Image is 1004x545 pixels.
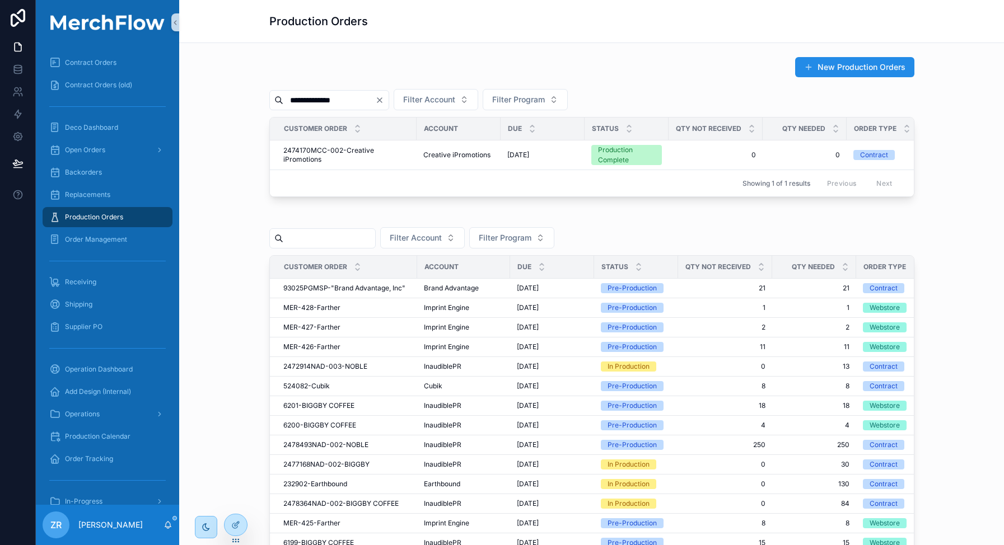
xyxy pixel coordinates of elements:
a: InaudiblePR [424,401,503,410]
a: Contract [863,479,933,489]
a: 8 [685,382,765,391]
a: MER-427-Farther [283,323,410,332]
a: 6201-BIGGBY COFFEE [283,401,410,410]
span: 232902-Earthbound [283,480,347,488]
a: InaudiblePR [424,421,503,430]
span: InaudiblePR [424,440,461,449]
a: Production Orders [43,207,172,227]
p: [PERSON_NAME] [78,519,143,530]
span: Operations [65,410,100,419]
span: InaudiblePR [424,401,461,410]
h1: Production Orders [269,13,368,29]
span: [DATE] [517,460,539,469]
a: 11 [779,342,849,351]
div: Pre-Production [608,381,657,391]
a: In Production [601,499,671,509]
span: Imprint Engine [424,342,469,351]
a: [DATE] [517,519,587,528]
a: 84 [779,499,849,508]
a: Pre-Production [601,322,671,332]
a: Webstore [863,401,933,411]
a: Creative iPromotions [423,151,494,159]
a: 8 [779,519,849,528]
a: MER-425-Farther [283,519,410,528]
a: 0 [685,362,765,371]
a: Backorders [43,162,172,182]
a: Imprint Engine [424,303,503,312]
span: DUE [517,262,531,271]
a: Contract [863,381,933,391]
a: 250 [685,440,765,449]
a: 0 [685,499,765,508]
a: [DATE] [517,401,587,410]
span: InaudiblePR [424,460,461,469]
a: 0 [685,480,765,488]
span: Status [601,262,628,271]
div: Contract [870,479,898,489]
a: Pre-Production [601,303,671,313]
span: [DATE] [517,303,539,312]
a: [DATE] [517,480,587,488]
span: 6201-BIGGBY COFFEE [283,401,354,410]
span: 2 [685,323,765,332]
button: Select Button [380,227,465,248]
a: 0 [769,151,840,159]
a: Contract [863,459,933,469]
span: Account [424,124,458,133]
a: Production Calendar [43,426,172,447]
span: QTY Not Received [685,262,751,271]
a: 524082-Cubik [283,382,410,391]
img: App logo [43,15,172,30]
a: InaudiblePR [424,440,503,449]
a: 2478493NAD-002-NOBLE [283,440,410,449]
span: 93025PGMSP-"Brand Advantage, Inc" [283,284,405,293]
a: 21 [779,284,849,293]
div: Contract [860,150,888,160]
button: New Production Orders [795,57,914,77]
span: Shipping [65,300,92,309]
a: In Production [601,361,671,372]
div: Pre-Production [608,322,657,332]
button: Select Button [394,89,478,110]
span: 13 [779,362,849,371]
a: Cubik [424,382,503,391]
div: Webstore [870,420,900,430]
div: Pre-Production [608,401,657,411]
span: [DATE] [517,421,539,430]
div: In Production [608,479,650,489]
span: 11 [685,342,765,351]
a: 0 [675,151,756,159]
span: 2478364NAD-002-BIGGBY COFFEE [283,499,399,508]
span: Filter Program [492,94,545,105]
a: Pre-Production [601,401,671,411]
a: 2474170MCC-002-Creative iPromotions [283,146,410,164]
span: [DATE] [517,401,539,410]
div: Webstore [870,322,900,332]
span: In-Progress [65,497,102,506]
span: ZR [50,518,62,532]
a: Contract Orders [43,53,172,73]
span: Customer order [284,124,347,133]
span: MER-427-Farther [283,323,340,332]
a: Replacements [43,185,172,205]
a: Pre-Production [601,381,671,391]
a: [DATE] [517,323,587,332]
a: 1 [779,303,849,312]
a: Deco Dashboard [43,118,172,138]
a: Operations [43,404,172,424]
span: 30 [779,460,849,469]
a: [DATE] [517,440,587,449]
a: 250 [779,440,849,449]
div: In Production [608,361,650,372]
span: QTY NEEDED [792,262,835,271]
a: [DATE] [517,499,587,508]
div: Pre-Production [608,342,657,352]
div: Pre-Production [608,420,657,430]
span: Brand Advantage [424,284,479,293]
a: Webstore [863,303,933,313]
span: QTY Not Received [676,124,741,133]
a: Order Tracking [43,449,172,469]
span: 1 [685,303,765,312]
